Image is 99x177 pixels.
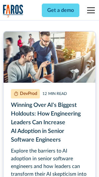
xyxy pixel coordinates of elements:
a: home [3,5,23,18]
div: menu [83,3,96,18]
a: Get a demo [42,4,79,17]
img: Logo of the analytics and reporting company Faros. [3,5,23,18]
